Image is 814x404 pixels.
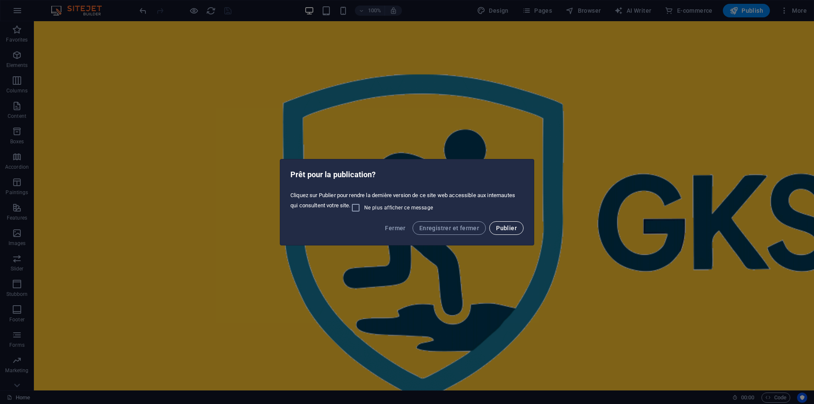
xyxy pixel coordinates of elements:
button: Publier [489,221,524,235]
div: Cliquez sur Publier pour rendre la dernière version de ce site web accessible aux internautes qui... [280,188,534,216]
span: Publier [496,225,517,231]
span: Enregistrer et fermer [419,225,479,231]
h2: Prêt pour la publication? [290,170,524,180]
span: Fermer [385,225,405,231]
button: Enregistrer et fermer [413,221,486,235]
button: Fermer [382,221,409,235]
span: Ne plus afficher ce message [364,204,433,211]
